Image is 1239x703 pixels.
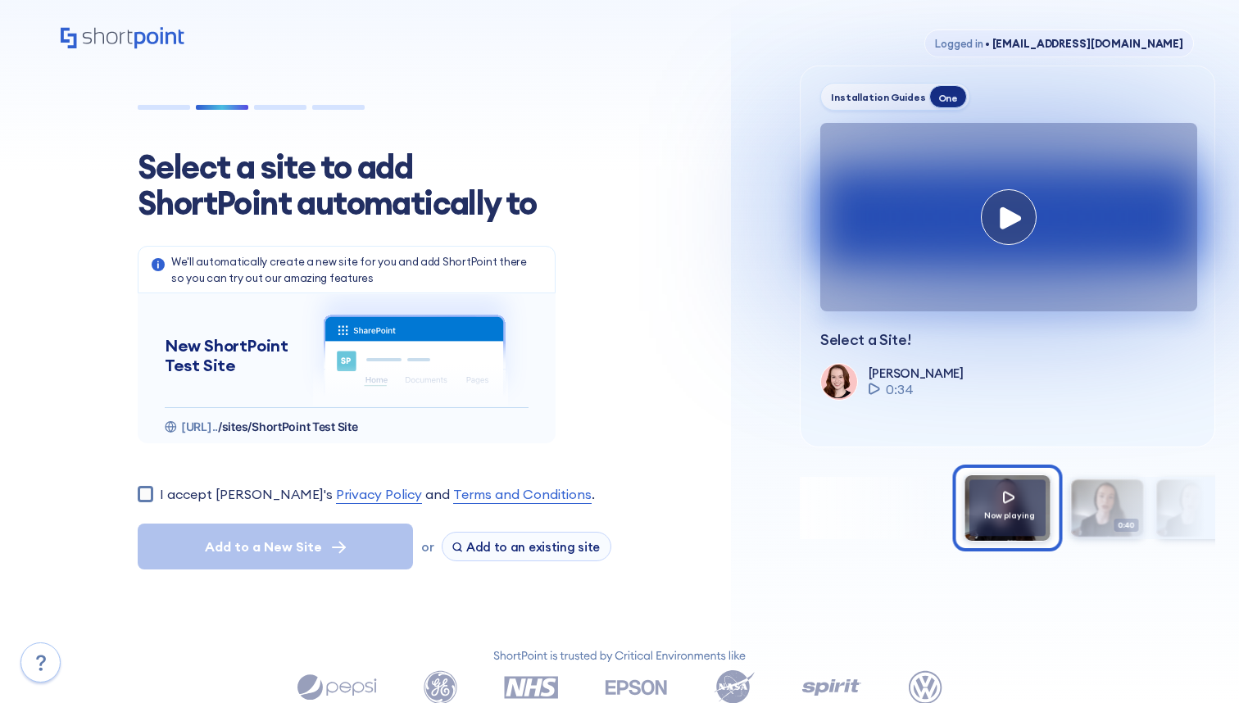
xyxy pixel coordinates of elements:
label: I accept [PERSON_NAME]'s and . [160,484,595,504]
button: Add to an existing site [442,532,610,561]
span: Add to a New Site [205,537,322,556]
h1: Select a site to add ShortPoint automatically to [138,149,564,221]
img: shortpoint-support-team [821,364,855,398]
span: or [421,539,433,555]
span: [URL].. [181,420,218,433]
button: Add to a New Site [138,524,413,569]
p: Select a Site! [820,331,1195,349]
a: Privacy Policy [336,484,422,504]
span: Logged in [935,37,983,50]
p: [PERSON_NAME] [869,365,964,381]
div: Installation Guides [831,91,926,103]
iframe: Chat Widget [1157,624,1239,703]
div: https://dasinjorg.sharepoint.com [165,419,529,435]
span: [EMAIL_ADDRESS][DOMAIN_NAME] [983,37,1183,50]
p: We'll automatically create a new site for you and add ShortPoint there so you can try out our ama... [171,253,542,286]
span: 0:40 [1114,519,1139,533]
a: Terms and Conditions [453,484,592,504]
span: • [985,37,990,50]
p: https://dasinjorg.sharepoint.com/sites/ShortPoint_Playground [181,419,358,435]
span: 0:34 [886,379,914,399]
h5: New ShortPoint Test Site [165,336,301,375]
div: One [929,85,967,108]
span: 0:07 [1200,519,1224,533]
span: Add to an existing site [465,539,600,555]
span: /sites/ShortPoint Test Site [218,420,357,433]
span: Now playing [984,510,1035,520]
